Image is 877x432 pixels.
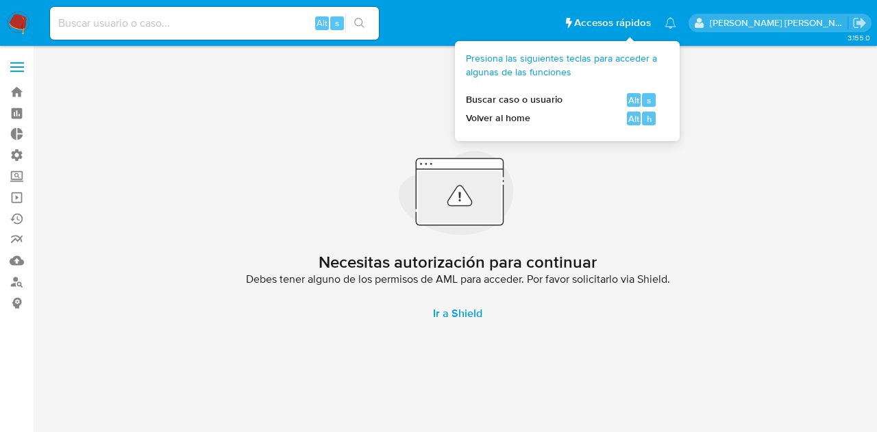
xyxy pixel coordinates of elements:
[466,52,658,79] span: Presiona las siguientes teclas para acceder a algunas de las funciones
[710,16,848,29] p: federico.pizzingrilli@mercadolibre.com
[647,112,652,125] span: h
[417,297,499,330] a: Ir a Shield
[647,94,651,107] span: s
[852,16,867,30] a: Salir
[345,14,373,33] button: search-icon
[466,112,530,125] span: Volver al home
[246,272,670,286] span: Debes tener alguno de los permisos de AML para acceder. Por favor solicitarlo via Shield.
[317,16,328,29] span: Alt
[665,17,676,29] a: Notificaciones
[433,297,482,330] span: Ir a Shield
[50,14,379,32] input: Buscar usuario o caso...
[628,112,639,125] span: Alt
[574,16,651,30] span: Accesos rápidos
[319,252,597,272] h2: Necesitas autorización para continuar
[466,93,563,107] span: Buscar caso o usuario
[335,16,339,29] span: s
[628,94,639,107] span: Alt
